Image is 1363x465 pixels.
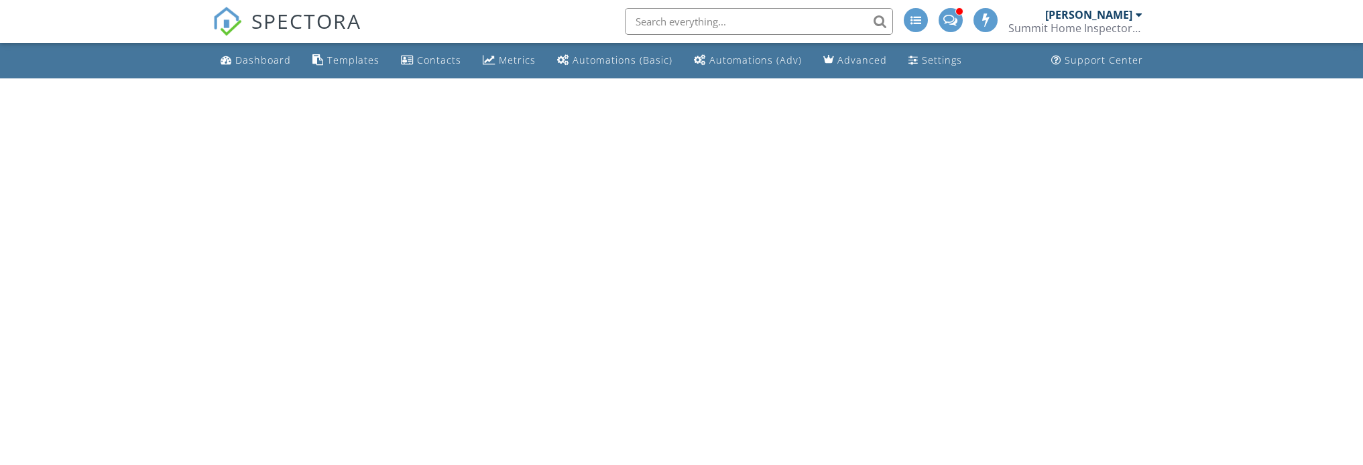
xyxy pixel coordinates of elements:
[215,48,296,73] a: Dashboard
[837,54,887,66] div: Advanced
[818,48,892,73] a: Advanced
[213,18,361,46] a: SPECTORA
[307,48,385,73] a: Templates
[573,54,672,66] div: Automations (Basic)
[213,7,242,36] img: The Best Home Inspection Software - Spectora
[327,54,379,66] div: Templates
[1065,54,1143,66] div: Support Center
[396,48,467,73] a: Contacts
[417,54,461,66] div: Contacts
[1008,21,1142,35] div: Summit Home Inspector LLC
[1045,8,1132,21] div: [PERSON_NAME]
[251,7,361,35] span: SPECTORA
[903,48,967,73] a: Settings
[477,48,541,73] a: Metrics
[625,8,893,35] input: Search everything...
[1046,48,1148,73] a: Support Center
[689,48,807,73] a: Automations (Advanced)
[552,48,678,73] a: Automations (Basic)
[499,54,536,66] div: Metrics
[922,54,962,66] div: Settings
[709,54,802,66] div: Automations (Adv)
[235,54,291,66] div: Dashboard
